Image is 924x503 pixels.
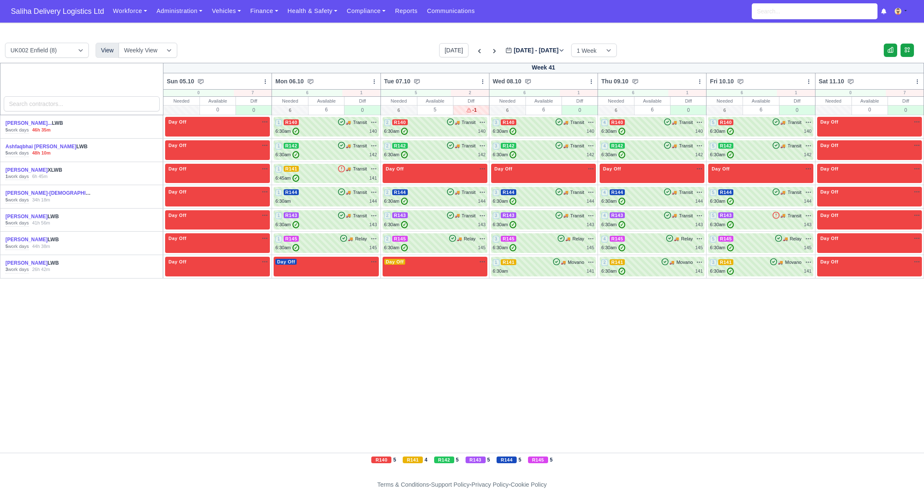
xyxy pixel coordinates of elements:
[572,235,584,242] span: Relay
[695,128,703,135] div: 140
[780,119,785,126] span: 🚚
[369,128,377,135] div: 140
[718,189,734,195] span: R144
[672,212,677,219] span: 🚚
[353,212,367,219] span: Transit
[5,127,29,134] div: work days
[275,189,282,196] span: 1
[501,119,516,125] span: R140
[462,119,476,126] span: Transit
[292,221,299,228] span: ✓
[601,77,629,85] span: Thu 09.10
[563,119,568,126] span: 🚚
[431,481,470,488] a: Support Policy
[5,244,8,249] strong: 5
[727,198,734,205] span: ✓
[501,143,516,149] span: R142
[710,128,734,135] div: 6:30am
[563,143,568,149] span: 🚚
[478,151,485,158] div: 142
[710,221,734,228] div: 6:30am
[167,119,188,125] span: Day Off
[453,97,489,105] div: Diff
[710,166,731,172] span: Day Off
[815,97,852,105] div: Needed
[439,43,468,57] button: [DATE]
[710,77,734,85] span: Fri 10.10
[471,481,509,488] a: Privacy Policy
[601,221,625,228] div: 6:30am
[510,151,516,158] span: ✓
[563,189,568,196] span: 🚚
[493,198,517,205] div: 6:30am
[493,166,514,172] span: Day Off
[676,259,693,266] span: Movano
[7,3,108,20] a: Saliha Delivery Logistics Ltd
[779,105,815,115] div: 0
[384,151,408,158] div: 6:30am
[681,235,693,242] span: Relay
[384,189,391,196] span: 2
[783,236,788,242] span: 🚚
[275,77,304,85] span: Mon 06.10
[346,119,351,126] span: 🚚
[342,3,390,19] a: Compliance
[601,151,625,158] div: 6:30am
[346,143,351,149] span: 🚚
[679,142,693,150] span: Transit
[284,189,299,195] span: R144
[598,90,668,96] div: 6
[275,236,282,242] span: 1
[5,150,8,155] strong: 5
[672,119,677,126] span: 🚚
[464,235,476,242] span: Relay
[478,244,485,251] div: 145
[601,212,608,219] span: 4
[886,90,924,96] div: 7
[275,151,299,158] div: 6:30am
[369,151,377,158] div: 142
[163,90,234,96] div: 0
[275,128,299,135] div: 6:30am
[670,97,706,105] div: Diff
[417,105,453,114] div: 5
[346,189,351,196] span: 🚚
[369,244,377,251] div: 145
[601,128,625,135] div: 6:30am
[377,481,429,488] a: Terms & Conditions
[384,128,408,135] div: 6:30am
[819,77,844,85] span: Sat 11.10
[5,213,93,220] div: LWB
[493,189,500,196] span: 3
[779,97,815,105] div: Diff
[5,237,48,242] a: [PERSON_NAME]
[384,166,406,172] span: Day Off
[275,212,282,219] span: 1
[780,189,785,196] span: 🚚
[710,212,717,219] span: 5
[462,189,476,196] span: Transit
[493,128,517,135] div: 6:30am
[292,175,299,182] span: ✓
[804,198,811,205] div: 144
[207,3,246,19] a: Vehicles
[5,190,93,197] div: LWB
[384,236,391,242] span: 2
[163,63,924,73] div: Week 41
[5,260,48,266] a: [PERSON_NAME]
[819,212,840,218] span: Day Off
[510,198,516,205] span: ✓
[284,143,299,149] span: R142
[308,105,344,114] div: 6
[453,105,489,115] div: -1
[752,3,877,19] input: Search...
[455,143,460,149] span: 🚚
[619,151,625,158] span: ✓
[570,119,584,126] span: Transit
[727,151,734,158] span: ✓
[710,189,717,196] span: 5
[743,97,779,105] div: Available
[455,189,460,196] span: 🚚
[32,220,50,227] div: 41h 56m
